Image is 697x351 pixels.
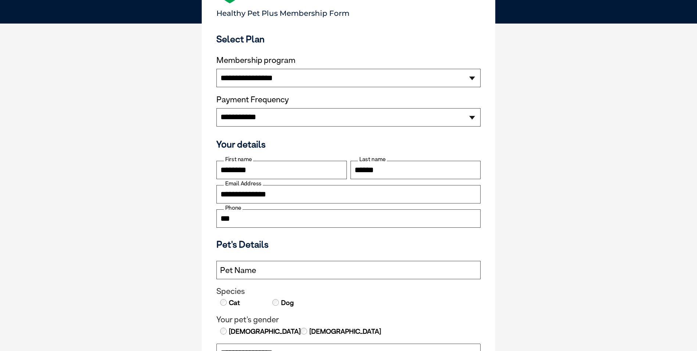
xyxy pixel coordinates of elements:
legend: Your pet's gender [216,315,481,325]
label: Phone [224,205,242,211]
h3: Select Plan [216,33,481,45]
legend: Species [216,287,481,296]
label: Email Address [224,180,263,187]
label: [DEMOGRAPHIC_DATA] [228,327,301,336]
label: Cat [228,298,240,308]
label: Membership program [216,56,481,65]
label: First name [224,156,253,163]
p: Healthy Pet Plus Membership Form [216,6,481,18]
h3: Pet's Details [213,239,484,250]
label: Dog [280,298,294,308]
label: Last name [358,156,387,163]
h3: Your details [216,139,481,150]
label: [DEMOGRAPHIC_DATA] [309,327,381,336]
label: Payment Frequency [216,95,289,104]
